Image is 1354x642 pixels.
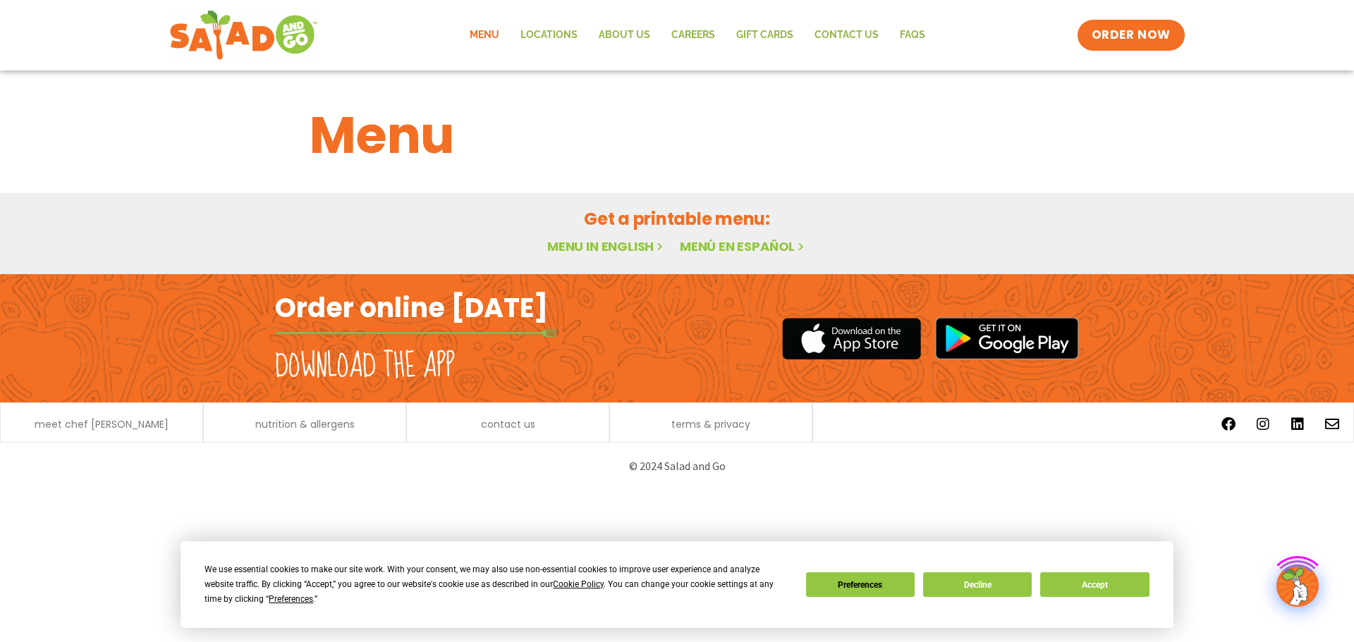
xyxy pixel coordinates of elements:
[889,19,936,51] a: FAQs
[782,316,921,362] img: appstore
[269,594,313,604] span: Preferences
[35,419,169,429] a: meet chef [PERSON_NAME]
[181,541,1173,628] div: Cookie Consent Prompt
[1040,572,1149,597] button: Accept
[255,419,355,429] a: nutrition & allergens
[726,19,804,51] a: GIFT CARDS
[282,457,1072,476] p: © 2024 Salad and Go
[275,329,557,337] img: fork
[661,19,726,51] a: Careers
[547,237,666,255] a: Menu in English
[205,562,788,607] div: We use essential cookies to make our site work. With your consent, we may also use non-essential ...
[806,572,915,597] button: Preferences
[275,347,455,386] h2: Download the app
[481,419,535,429] a: contact us
[169,7,318,63] img: new-SAG-logo-768×292
[459,19,510,51] a: Menu
[588,19,661,51] a: About Us
[923,572,1032,597] button: Decline
[553,579,604,589] span: Cookie Policy
[510,19,588,51] a: Locations
[1092,27,1171,44] span: ORDER NOW
[671,419,750,429] a: terms & privacy
[680,237,807,255] a: Menú en español
[1078,20,1185,51] a: ORDER NOW
[804,19,889,51] a: Contact Us
[459,19,936,51] nav: Menu
[935,317,1079,359] img: google_play
[275,290,548,325] h2: Order online [DATE]
[310,206,1044,231] h2: Get a printable menu:
[310,97,1044,173] h1: Menu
